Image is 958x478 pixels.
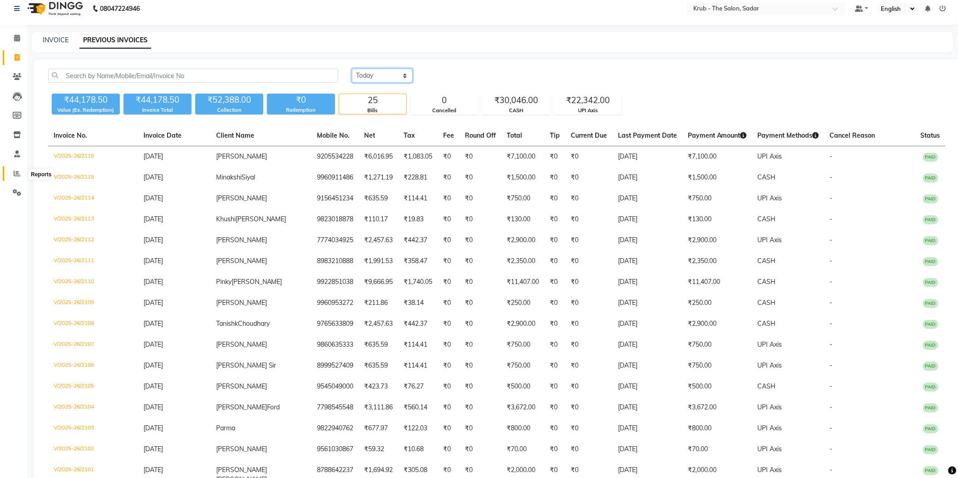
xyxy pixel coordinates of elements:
[612,167,682,188] td: [DATE]
[48,167,138,188] td: V/2025-26/2115
[216,236,267,244] span: [PERSON_NAME]
[438,146,459,168] td: ₹0
[359,439,398,460] td: ₹59.32
[359,272,398,293] td: ₹9,666.95
[459,167,501,188] td: ₹0
[465,131,496,139] span: Round Off
[79,32,151,49] a: PREVIOUS INVOICES
[459,146,501,168] td: ₹0
[216,466,267,474] span: [PERSON_NAME]
[216,152,267,160] span: [PERSON_NAME]
[216,445,267,453] span: [PERSON_NAME]
[758,403,782,411] span: UPI Axis
[411,94,478,107] div: 0
[311,314,359,334] td: 9765633809
[612,230,682,251] td: [DATE]
[48,418,138,439] td: V/2025-26/2103
[618,131,677,139] span: Last Payment Date
[501,376,544,397] td: ₹500.00
[501,188,544,209] td: ₹750.00
[143,340,163,349] span: [DATE]
[501,293,544,314] td: ₹250.00
[459,355,501,376] td: ₹0
[311,167,359,188] td: 9960911486
[544,418,565,439] td: ₹0
[612,334,682,355] td: [DATE]
[544,293,565,314] td: ₹0
[565,355,612,376] td: ₹0
[143,278,163,286] span: [DATE]
[438,439,459,460] td: ₹0
[758,194,782,202] span: UPI Axis
[758,278,776,286] span: CASH
[459,334,501,355] td: ₹0
[923,383,938,392] span: PAID
[459,251,501,272] td: ₹0
[758,152,782,160] span: UPI Axis
[459,230,501,251] td: ₹0
[267,106,335,114] div: Redemption
[359,167,398,188] td: ₹1,271.19
[143,361,163,369] span: [DATE]
[501,146,544,168] td: ₹7,100.00
[359,355,398,376] td: ₹635.59
[501,167,544,188] td: ₹1,500.00
[923,153,938,162] span: PAID
[923,424,938,433] span: PAID
[544,376,565,397] td: ₹0
[501,314,544,334] td: ₹2,900.00
[267,403,280,411] span: Ford
[398,188,438,209] td: ₹114.41
[544,251,565,272] td: ₹0
[682,146,752,168] td: ₹7,100.00
[398,376,438,397] td: ₹76.27
[195,94,263,106] div: ₹52,388.00
[682,355,752,376] td: ₹750.00
[216,131,254,139] span: Client Name
[48,230,138,251] td: V/2025-26/2112
[612,355,682,376] td: [DATE]
[612,397,682,418] td: [DATE]
[459,188,501,209] td: ₹0
[921,131,940,139] span: Status
[923,194,938,204] span: PAID
[48,188,138,209] td: V/2025-26/2114
[830,361,833,369] span: -
[359,334,398,355] td: ₹635.59
[216,194,267,202] span: [PERSON_NAME]
[143,403,163,411] span: [DATE]
[565,397,612,418] td: ₹0
[923,174,938,183] span: PAID
[544,272,565,293] td: ₹0
[544,230,565,251] td: ₹0
[143,382,163,390] span: [DATE]
[438,418,459,439] td: ₹0
[438,230,459,251] td: ₹0
[459,293,501,314] td: ₹0
[242,173,255,181] span: Siyal
[612,272,682,293] td: [DATE]
[544,209,565,230] td: ₹0
[123,94,192,106] div: ₹44,178.50
[612,293,682,314] td: [DATE]
[612,418,682,439] td: [DATE]
[398,334,438,355] td: ₹114.41
[682,376,752,397] td: ₹500.00
[612,188,682,209] td: [DATE]
[544,167,565,188] td: ₹0
[501,355,544,376] td: ₹750.00
[554,94,622,107] div: ₹22,342.00
[143,194,163,202] span: [DATE]
[544,334,565,355] td: ₹0
[143,215,163,223] span: [DATE]
[830,173,833,181] span: -
[216,257,267,265] span: [PERSON_NAME]
[216,215,236,223] span: Khushi
[359,418,398,439] td: ₹677.97
[311,397,359,418] td: 7798545548
[682,439,752,460] td: ₹70.00
[544,314,565,334] td: ₹0
[438,355,459,376] td: ₹0
[216,173,242,181] span: Minakshi
[830,236,833,244] span: -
